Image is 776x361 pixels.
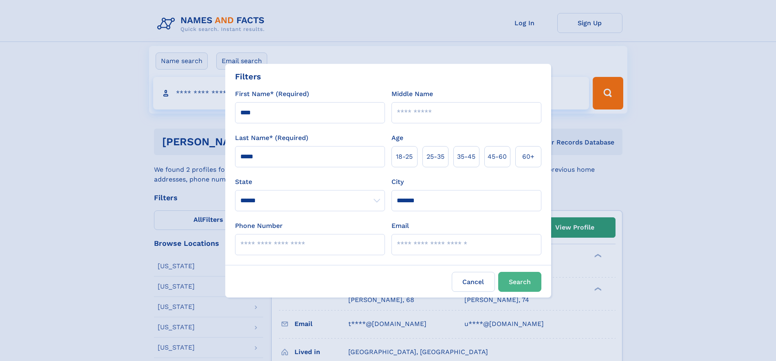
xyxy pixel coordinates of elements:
[457,152,475,162] span: 35‑45
[488,152,507,162] span: 45‑60
[391,177,404,187] label: City
[396,152,413,162] span: 18‑25
[498,272,541,292] button: Search
[235,221,283,231] label: Phone Number
[235,177,385,187] label: State
[391,133,403,143] label: Age
[391,221,409,231] label: Email
[235,89,309,99] label: First Name* (Required)
[235,70,261,83] div: Filters
[522,152,534,162] span: 60+
[426,152,444,162] span: 25‑35
[391,89,433,99] label: Middle Name
[452,272,495,292] label: Cancel
[235,133,308,143] label: Last Name* (Required)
